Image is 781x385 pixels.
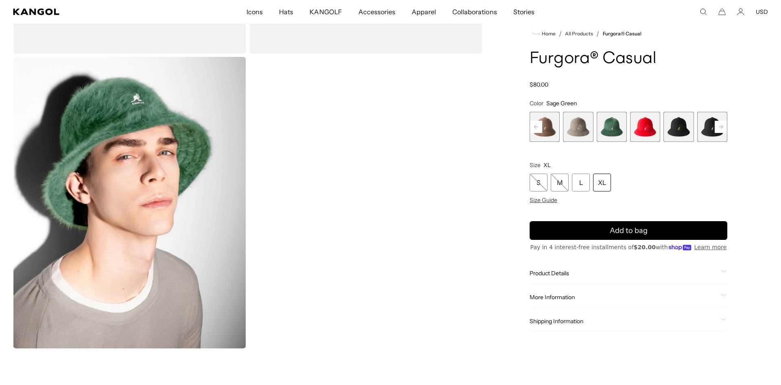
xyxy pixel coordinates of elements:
div: S [530,174,548,192]
span: Color [530,100,543,107]
button: Add to bag [530,222,727,240]
div: L [572,174,590,192]
a: Account [737,8,744,15]
span: Home [540,31,556,37]
label: Black [697,112,727,142]
label: Brown [530,112,560,142]
label: Scarlet [630,112,660,142]
span: Shipping Information [530,318,718,325]
h1: Furgora® Casual [530,50,727,68]
div: 9 of 12 [697,112,727,142]
div: 4 of 12 [530,112,560,142]
span: Size [530,162,541,169]
span: Add to bag [610,225,648,236]
li: / [556,29,562,39]
label: Deep Emerald [597,112,627,142]
nav: breadcrumbs [530,29,727,39]
span: $80.00 [530,81,548,88]
div: M [551,174,569,192]
div: 6 of 12 [597,112,627,142]
summary: Search here [700,8,707,15]
span: Size Guide [530,197,557,204]
button: Cart [718,8,726,15]
div: 7 of 12 [630,112,660,142]
button: USD [756,8,768,15]
div: XL [593,174,611,192]
img: deep-emerald [13,57,246,348]
a: Home [533,30,556,37]
a: Furgora® Casual [603,31,641,37]
div: 8 of 12 [663,112,694,142]
span: Product Details [530,270,718,277]
label: Black/Gold [663,112,694,142]
div: 5 of 12 [563,112,593,142]
label: Warm Grey [563,112,593,142]
span: More Information [530,294,718,301]
span: Sage Green [546,100,577,107]
span: XL [543,162,551,169]
a: All Products [565,31,593,37]
li: / [593,29,599,39]
a: Kangol [13,9,163,15]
